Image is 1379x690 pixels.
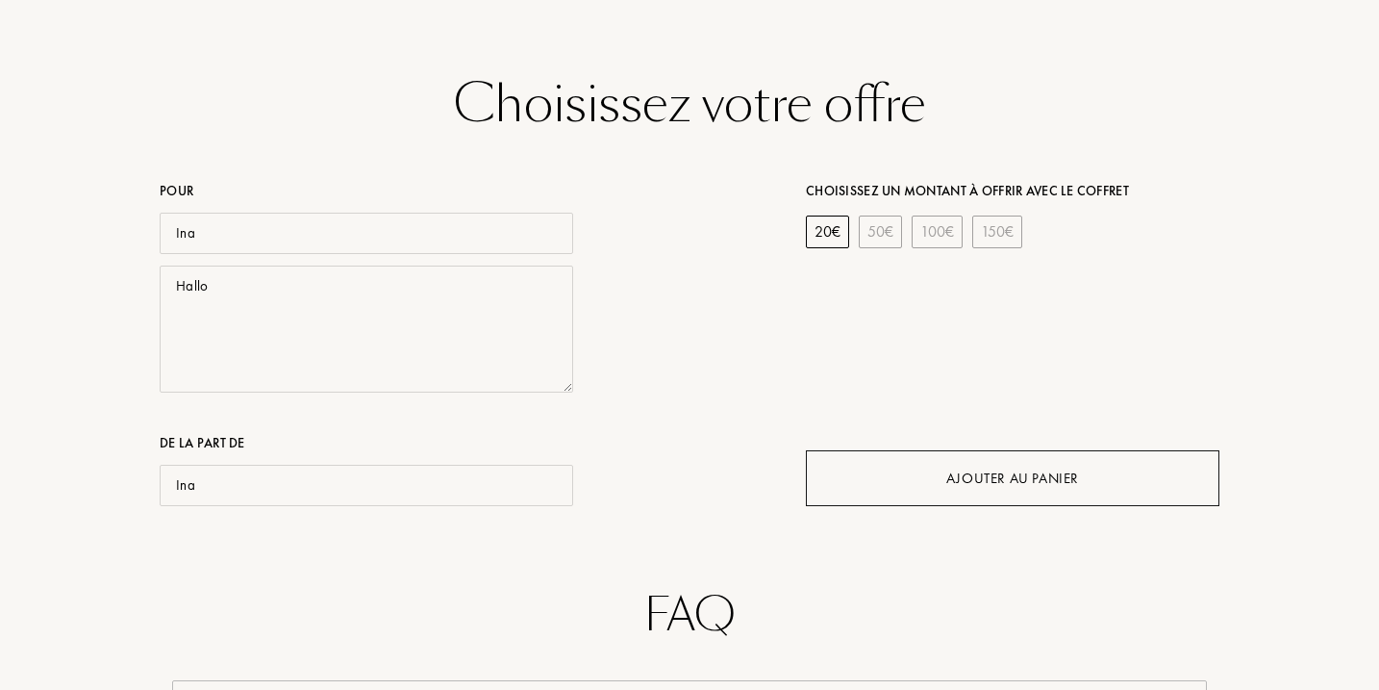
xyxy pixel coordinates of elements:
div: Pour [160,181,573,201]
div: 20 € [806,216,849,248]
div: De la part de [160,433,573,453]
h2: FAQ [43,583,1336,647]
div: 100 € [912,216,963,248]
div: Choisissez un montant à offrir avec le coffret [806,181,1219,201]
div: 150 € [972,216,1022,248]
input: Nom de l'expéditeur [160,465,573,506]
h2: Choisissez votre offre [43,68,1336,141]
input: Nom du destinataire [160,213,573,254]
div: Ajouter au Panier [946,468,1079,490]
div: 50 € [859,216,902,248]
